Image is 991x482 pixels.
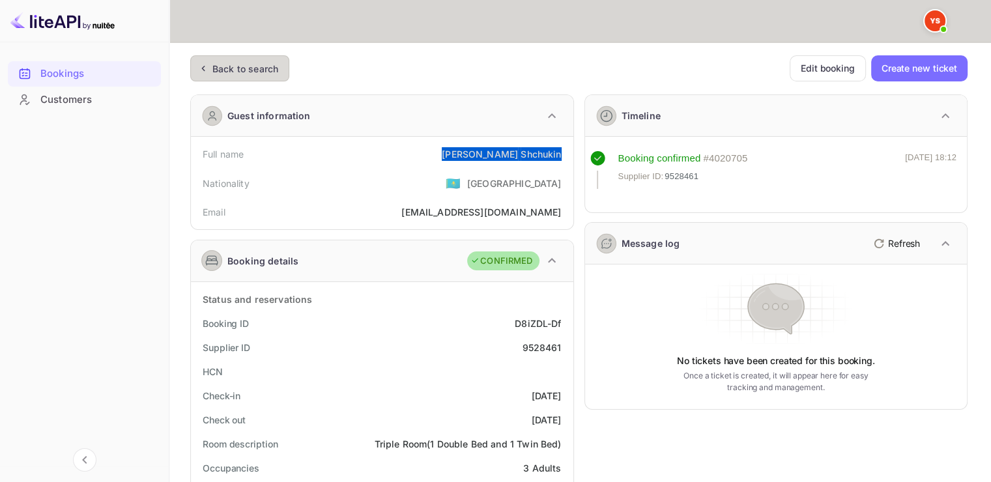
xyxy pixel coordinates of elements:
p: Refresh [888,236,920,250]
button: Edit booking [790,55,866,81]
div: Email [203,205,225,219]
div: Customers [8,87,161,113]
div: Bookings [8,61,161,87]
div: Booking confirmed [618,151,701,166]
div: CONFIRMED [470,255,532,268]
div: 9528461 [522,341,561,354]
div: # 4020705 [703,151,747,166]
div: Triple Room(1 Double Bed and 1 Twin Bed) [375,437,562,451]
button: Create new ticket [871,55,968,81]
div: Customers [40,92,154,107]
div: Guest information [227,109,311,122]
div: Room description [203,437,278,451]
div: Bookings [40,66,154,81]
div: [DATE] 18:12 [905,151,956,189]
div: 3 Adults [523,461,561,475]
span: 9528461 [665,170,698,183]
img: LiteAPI logo [10,10,115,31]
div: Timeline [622,109,661,122]
div: Check out [203,413,246,427]
div: Full name [203,147,244,161]
div: Booking details [227,254,298,268]
a: Bookings [8,61,161,85]
div: [GEOGRAPHIC_DATA] [467,177,562,190]
div: [EMAIL_ADDRESS][DOMAIN_NAME] [401,205,561,219]
div: [DATE] [532,389,562,403]
div: Booking ID [203,317,249,330]
p: No tickets have been created for this booking. [677,354,875,367]
div: Check-in [203,389,240,403]
button: Refresh [866,233,925,254]
div: Message log [622,236,680,250]
div: Status and reservations [203,292,312,306]
span: United States [446,171,461,195]
div: HCN [203,365,223,378]
img: Yandex Support [925,10,945,31]
div: [PERSON_NAME] Shchukin [442,147,561,161]
div: Occupancies [203,461,259,475]
div: Supplier ID [203,341,250,354]
span: Supplier ID: [618,170,664,183]
div: Nationality [203,177,250,190]
a: Customers [8,87,161,111]
button: Collapse navigation [73,448,96,472]
div: Back to search [212,62,278,76]
div: [DATE] [532,413,562,427]
div: D8iZDL-Df [515,317,561,330]
p: Once a ticket is created, it will appear here for easy tracking and management. [674,370,878,393]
